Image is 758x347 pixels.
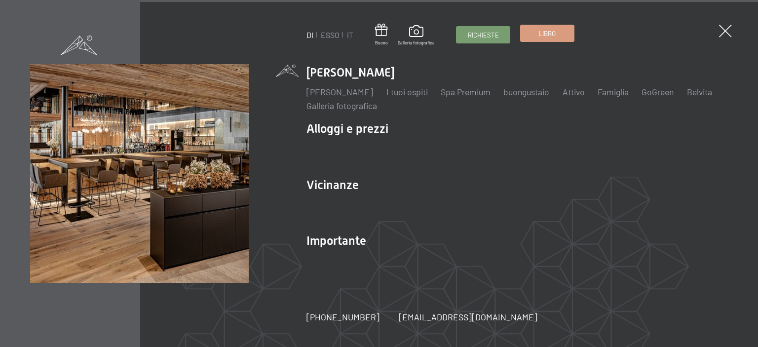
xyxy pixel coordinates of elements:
[306,311,379,323] a: [PHONE_NUMBER]
[386,86,427,97] a: I tuoi ospiti
[539,30,556,38] font: Libro
[397,25,434,46] a: Galleria fotografica
[397,40,434,45] font: Galleria fotografica
[306,30,313,39] a: DI
[456,27,510,43] a: Richieste
[598,86,629,97] a: Famiglia
[521,25,574,41] a: Libro
[306,86,373,97] a: [PERSON_NAME]
[468,31,499,39] font: Richieste
[563,86,585,97] a: Attivo
[347,30,353,39] a: IT
[503,86,549,97] a: buongustaio
[375,24,388,46] a: Buono
[306,311,379,322] font: [PHONE_NUMBER]
[321,30,340,39] a: ESSO
[306,100,377,111] a: Galleria fotografica
[687,86,712,97] a: Belvita
[642,86,674,97] a: GoGreen
[441,86,491,97] a: Spa Premium
[399,311,537,323] a: [EMAIL_ADDRESS][DOMAIN_NAME]
[399,311,537,322] font: [EMAIL_ADDRESS][DOMAIN_NAME]
[375,40,388,45] font: Buono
